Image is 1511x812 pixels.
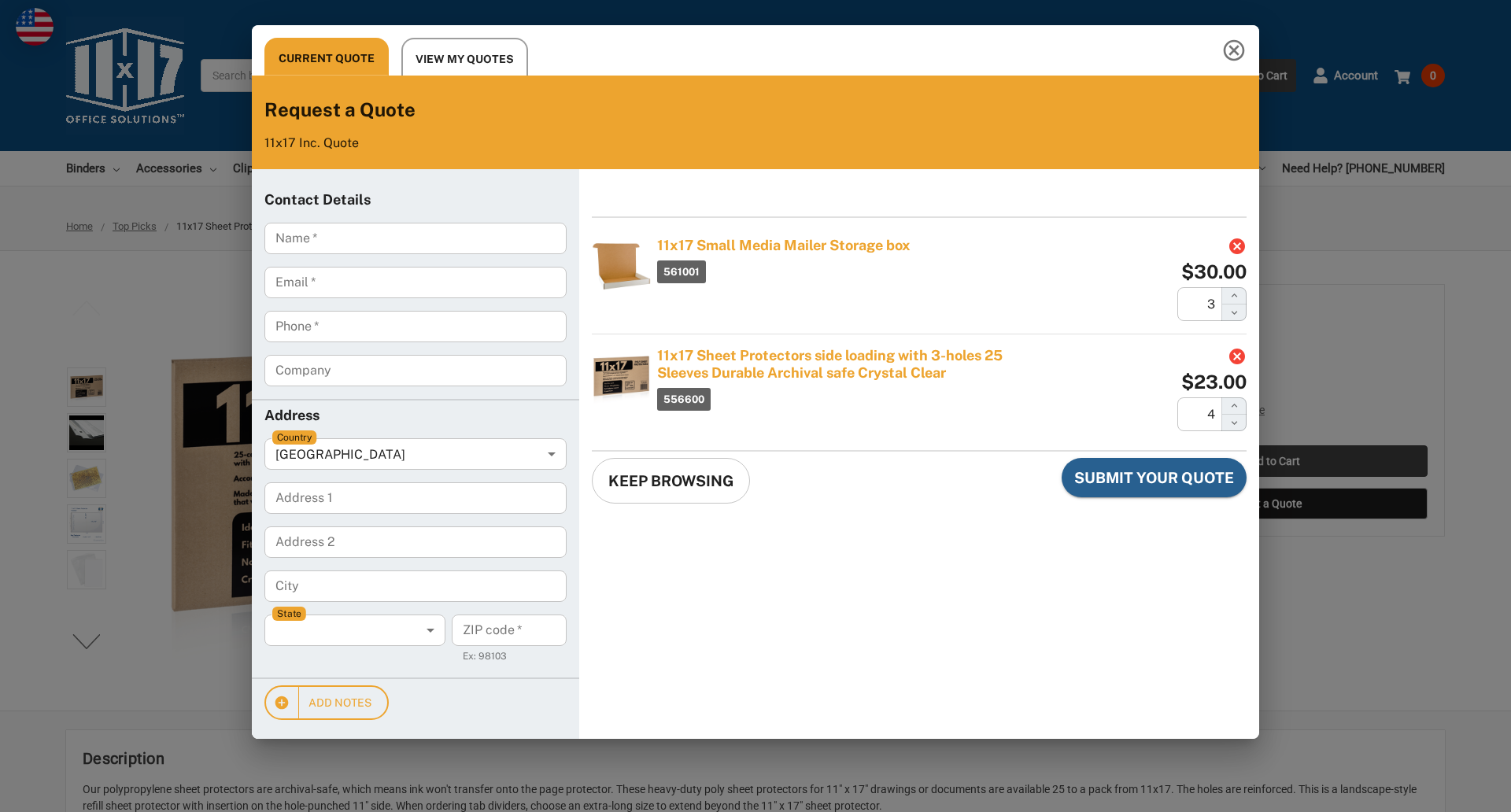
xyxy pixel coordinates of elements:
div: [GEOGRAPHIC_DATA] [264,438,567,470]
input: Company [264,355,567,386]
button: Submit the quote dialog [1062,458,1247,497]
button: Close quote dialog and go back to store page [592,458,750,504]
span: 556600 [657,388,711,411]
p: 11x17 Inc. Quote [264,135,1247,150]
input: Address City [264,570,567,602]
input: Address Address 2 [264,526,567,558]
button: Delete this product [1228,237,1247,256]
span: View My Quotes [416,50,514,69]
button: Increase the Quantity [1221,397,1247,415]
input: Phone [264,311,567,342]
span: 561001 [657,260,706,283]
h4: Request a Quote [264,98,1247,123]
button: Reveal the notes field [264,685,389,721]
p: Ex: 98103 [463,649,556,665]
input: Address Address 1 [264,482,567,514]
input: Name [264,223,567,254]
button: Decrease the Quantity [1221,304,1247,321]
button: Increase the Quantity [1221,287,1247,304]
input: Address ZIP code [452,615,567,646]
span: Keep Browsing [608,471,733,491]
button: Close this quote dialog [1209,25,1259,76]
div: ​ [264,615,439,646]
input: Email [264,267,567,298]
span: Current Quote [279,49,375,68]
div: $23.00 [1181,372,1247,391]
button: Delete this product [1228,347,1247,366]
span: Add Notes [282,693,371,713]
img: 11x17 Small Media Mailer Storage box [592,237,651,296]
button: Decrease the Quantity [1221,415,1247,431]
h6: Address [264,407,567,426]
span: Submit Your Quote [1074,467,1234,488]
h6: Contact Details [264,191,567,210]
a: 11x17 Small Media Mailer Storage box [657,237,959,254]
img: 11x17 Sheet Protectors side loading with 3-holes 25 Sleeves Durable Archival safe Crystal Clear [592,347,651,406]
div: $30.00 [1181,262,1247,281]
a: 11x17 Sheet Protectors side loading with 3-holes 25 Sleeves Durable Archival safe Crystal Clear [657,347,1050,382]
